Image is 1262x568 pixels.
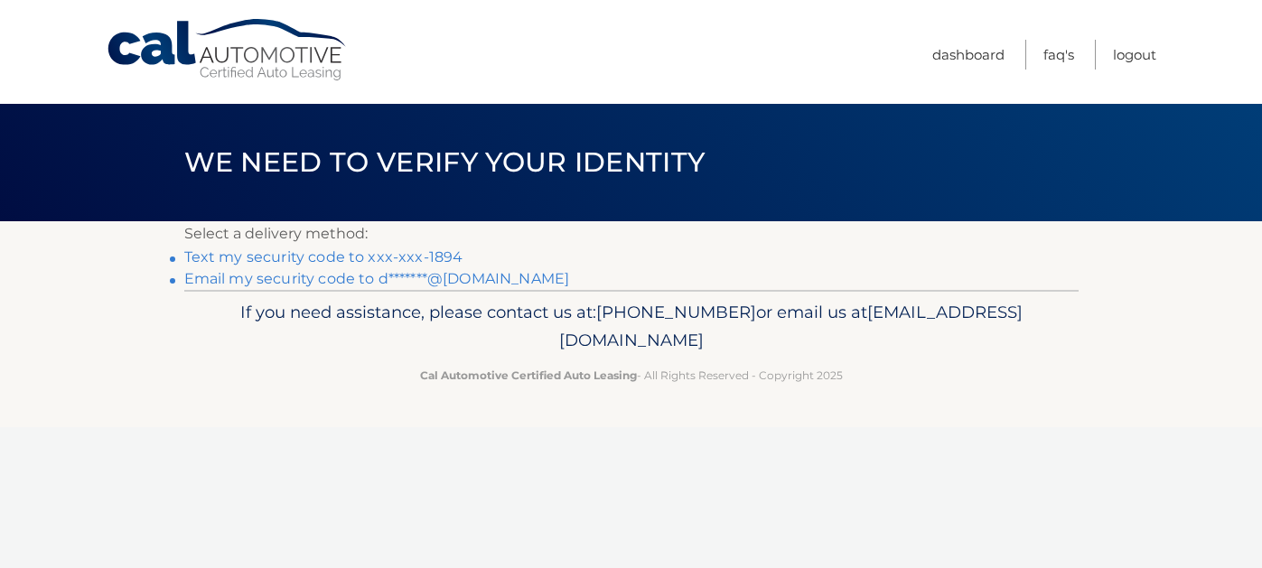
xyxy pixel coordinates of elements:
[196,298,1067,356] p: If you need assistance, please contact us at: or email us at
[196,366,1067,385] p: - All Rights Reserved - Copyright 2025
[932,40,1005,70] a: Dashboard
[420,368,637,382] strong: Cal Automotive Certified Auto Leasing
[184,145,706,179] span: We need to verify your identity
[1043,40,1074,70] a: FAQ's
[596,302,756,322] span: [PHONE_NUMBER]
[184,248,463,265] a: Text my security code to xxx-xxx-1894
[184,270,570,287] a: Email my security code to d*******@[DOMAIN_NAME]
[106,18,350,82] a: Cal Automotive
[1113,40,1156,70] a: Logout
[184,221,1079,247] p: Select a delivery method:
